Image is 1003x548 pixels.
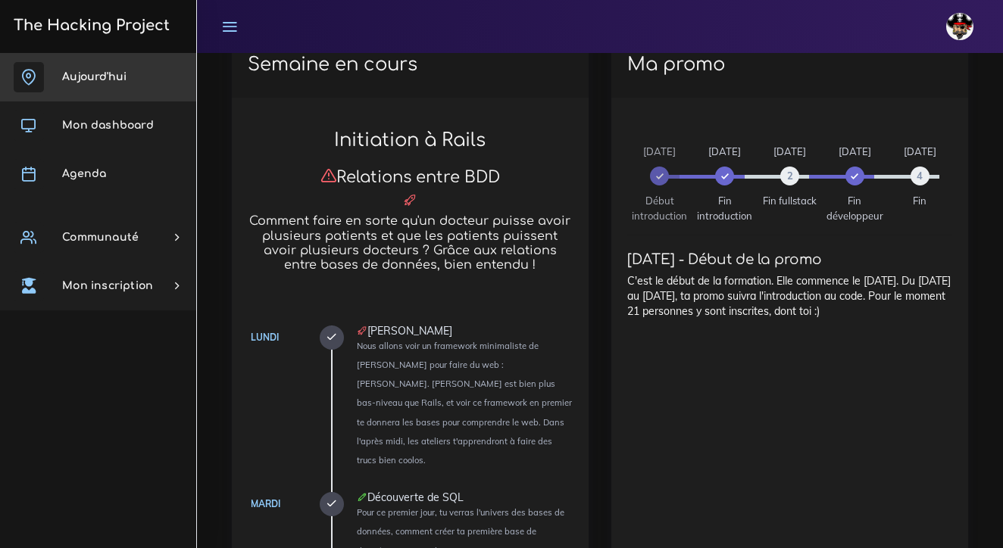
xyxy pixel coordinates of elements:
[251,332,279,343] a: Lundi
[627,54,952,76] h2: Ma promo
[913,195,926,207] span: Fin
[715,167,734,185] span: 1
[9,17,170,34] h3: The Hacking Project
[826,195,883,222] span: Fin développeur
[357,492,573,503] div: Découverte de SQL
[357,341,572,465] small: Nous allons voir un framework minimaliste de [PERSON_NAME] pour faire du web : [PERSON_NAME]. [PE...
[632,195,687,222] span: Début introduction
[627,251,952,268] h4: [DATE] - Début de la promo
[248,214,573,272] h5: Comment faire en sorte qu'un docteur puisse avoir plusieurs patients et que les patients puissent...
[627,273,952,319] p: C'est le début de la formation. Elle commence le [DATE]. Du [DATE] au [DATE], ta promo suivra l'i...
[62,280,153,291] span: Mon inscription
[62,168,106,179] span: Agenda
[773,145,806,157] span: [DATE]
[650,167,669,185] span: 0
[911,167,930,185] span: 4
[62,120,154,131] span: Mon dashboard
[697,195,752,222] span: Fin introduction
[248,167,573,187] h3: Relations entre BDD
[643,145,676,157] span: [DATE]
[708,145,741,157] span: [DATE]
[62,71,127,83] span: Aujourd'hui
[248,129,573,151] h2: Initiation à Rails
[62,232,139,243] span: Communauté
[839,145,871,157] span: [DATE]
[763,195,817,207] span: Fin fullstack
[357,325,573,336] div: [PERSON_NAME]
[251,498,280,509] a: Mardi
[248,54,573,76] h2: Semaine en cours
[946,13,973,40] img: avatar
[845,167,864,185] span: 3
[904,145,936,157] span: [DATE]
[780,167,799,185] span: 2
